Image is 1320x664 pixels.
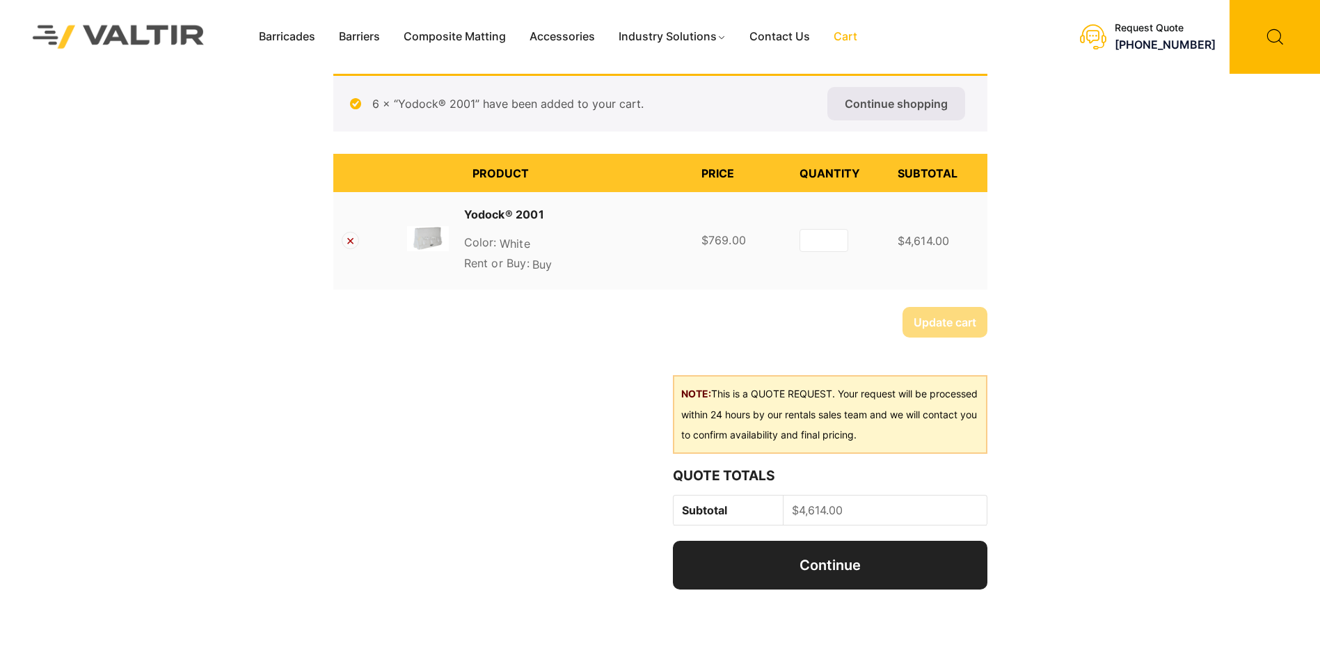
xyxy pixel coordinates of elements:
a: Cart [822,26,869,47]
span: $ [898,234,905,248]
div: This is a QUOTE REQUEST. Your request will be processed within 24 hours by our rentals sales team... [673,375,987,454]
a: Accessories [518,26,607,47]
a: Barricades [247,26,327,47]
th: Subtotal [889,154,987,192]
span: $ [701,233,708,247]
input: Product quantity [800,229,848,252]
a: Remove Yodock® 2001 from cart [342,232,359,249]
p: White [464,234,685,255]
img: Valtir Rentals [15,7,223,66]
th: Subtotal [674,496,783,525]
div: Request Quote [1115,22,1216,34]
dt: Color: [464,234,497,251]
th: Quantity [791,154,889,192]
b: NOTE: [681,388,711,400]
p: Buy [464,255,685,276]
a: Continue [673,541,987,590]
a: Yodock® 2001 [464,206,544,223]
div: 6 × “Yodock® 2001” have been added to your cart. [333,74,987,132]
th: Product [464,154,693,192]
button: Update cart [902,307,987,338]
bdi: 4,614.00 [792,503,843,517]
a: Continue shopping [827,87,965,120]
a: [PHONE_NUMBER] [1115,38,1216,52]
span: $ [792,503,799,517]
th: Price [693,154,791,192]
bdi: 769.00 [701,233,746,247]
bdi: 4,614.00 [898,234,950,248]
a: Industry Solutions [607,26,738,47]
a: Contact Us [738,26,822,47]
a: Barriers [327,26,392,47]
a: Composite Matting [392,26,518,47]
dt: Rent or Buy: [464,255,530,271]
h2: Quote Totals [673,468,987,484]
